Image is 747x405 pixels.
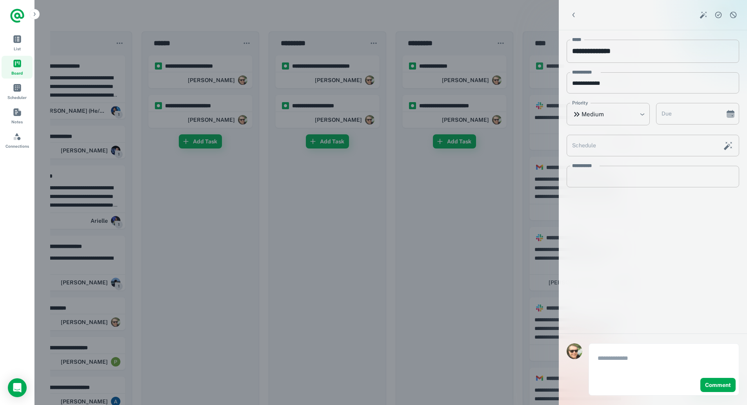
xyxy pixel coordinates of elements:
label: Priority [572,99,588,106]
button: Dismiss task [727,9,739,21]
a: Board [2,56,33,79]
span: Connections [5,143,29,149]
a: Connections [2,129,33,152]
button: Comment [700,378,736,392]
div: scrollable content [559,30,747,334]
a: Scheduler [2,80,33,103]
img: Karl Chaffey [567,343,582,359]
button: Smart Action [698,9,709,21]
div: Medium [567,103,650,125]
button: Complete task [712,9,724,21]
button: Back [567,8,581,22]
span: List [14,46,21,52]
span: Scheduler [7,94,27,101]
a: List [2,31,33,54]
span: Board [11,70,23,76]
div: Open Intercom Messenger [8,378,27,397]
button: Choose date [723,106,738,122]
a: Logo [9,8,25,24]
button: Schedule this task with AI [722,139,735,152]
span: Notes [11,119,23,125]
a: Notes [2,104,33,127]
